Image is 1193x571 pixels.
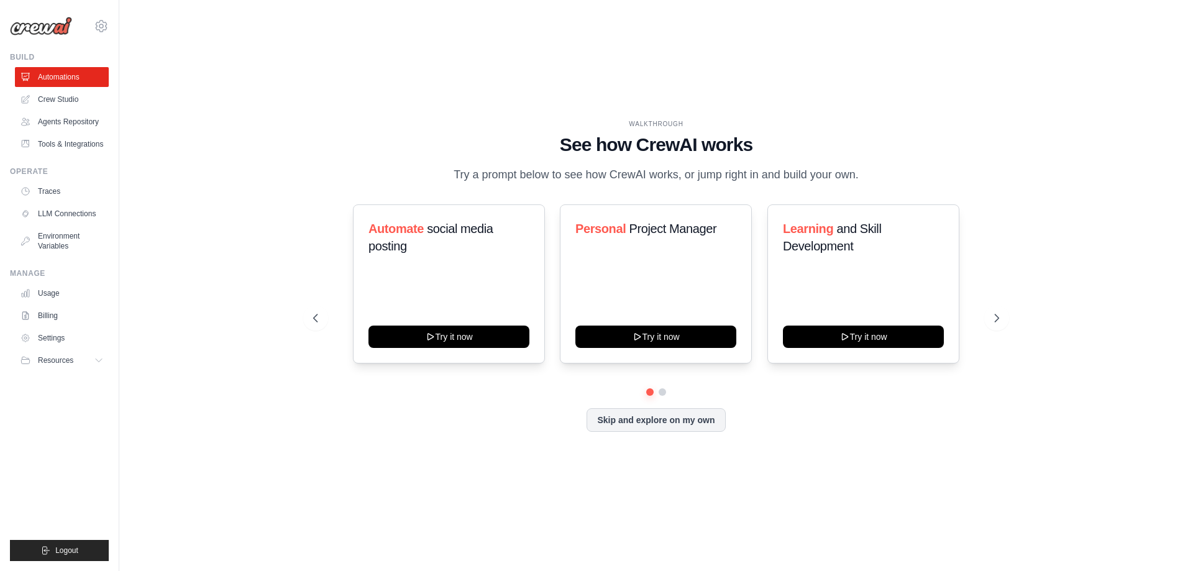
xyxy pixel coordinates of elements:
div: WALKTHROUGH [313,119,999,129]
button: Skip and explore on my own [587,408,725,432]
h1: See how CrewAI works [313,134,999,156]
span: Resources [38,355,73,365]
a: Automations [15,67,109,87]
a: Usage [15,283,109,303]
a: Settings [15,328,109,348]
span: Personal [575,222,626,235]
button: Resources [15,350,109,370]
img: Logo [10,17,72,35]
a: LLM Connections [15,204,109,224]
div: Build [10,52,109,62]
div: Manage [10,268,109,278]
span: Logout [55,546,78,555]
button: Logout [10,540,109,561]
a: Agents Repository [15,112,109,132]
span: and Skill Development [783,222,881,253]
span: Learning [783,222,833,235]
a: Billing [15,306,109,326]
span: Automate [368,222,424,235]
span: Project Manager [629,222,717,235]
a: Traces [15,181,109,201]
span: social media posting [368,222,493,253]
a: Tools & Integrations [15,134,109,154]
button: Try it now [575,326,736,348]
a: Crew Studio [15,89,109,109]
button: Try it now [368,326,529,348]
a: Environment Variables [15,226,109,256]
p: Try a prompt below to see how CrewAI works, or jump right in and build your own. [447,166,865,184]
div: Operate [10,167,109,176]
iframe: Chat Widget [1131,511,1193,571]
button: Try it now [783,326,944,348]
